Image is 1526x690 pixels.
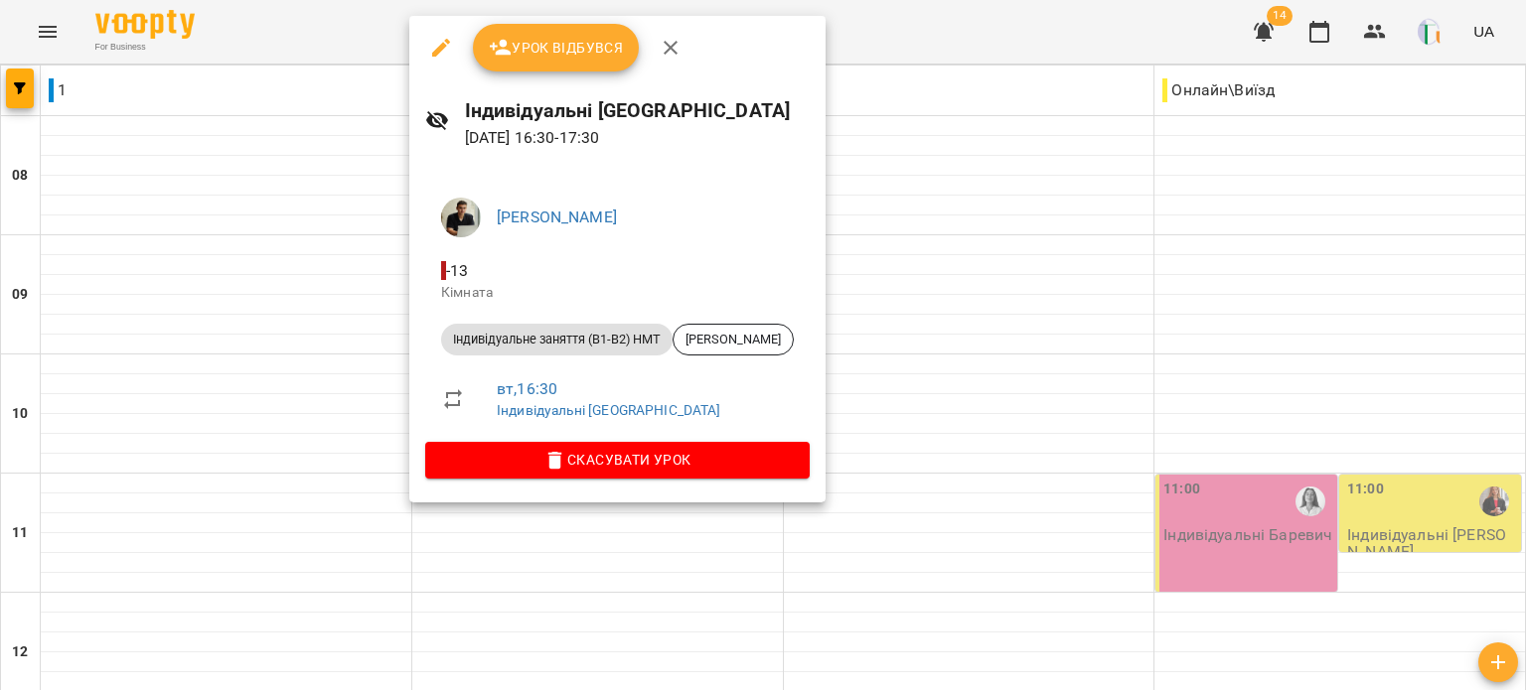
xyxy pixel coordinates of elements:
span: Урок відбувся [489,36,624,60]
a: вт , 16:30 [497,379,557,398]
span: Скасувати Урок [441,448,794,472]
button: Скасувати Урок [425,442,810,478]
button: Урок відбувся [473,24,640,71]
h6: Індивідуальні [GEOGRAPHIC_DATA] [465,95,810,126]
span: [PERSON_NAME] [674,331,793,348]
img: f4c14c1ca7bc8618aee56a680c896e56.jpg [441,198,481,237]
p: Кімната [441,283,794,303]
span: - 13 [441,261,473,280]
span: Індивідуальне заняття (В1-В2) НМТ [441,331,673,348]
a: Індивідуальні [GEOGRAPHIC_DATA] [497,402,721,418]
p: [DATE] 16:30 - 17:30 [465,126,810,150]
div: [PERSON_NAME] [673,324,794,355]
a: [PERSON_NAME] [497,207,617,226]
